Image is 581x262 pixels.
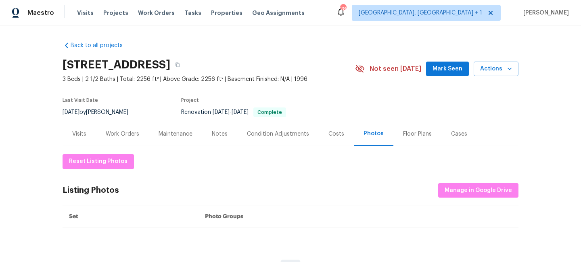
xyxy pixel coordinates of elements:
[63,107,138,117] div: by [PERSON_NAME]
[63,206,199,227] th: Set
[480,64,512,74] span: Actions
[63,186,119,194] div: Listing Photos
[340,5,346,13] div: 28
[69,157,127,167] span: Reset Listing Photos
[63,109,79,115] span: [DATE]
[181,109,286,115] span: Renovation
[370,65,421,73] span: Not seen [DATE]
[63,98,98,103] span: Last Visit Date
[433,64,462,74] span: Mark Seen
[474,62,518,76] button: Actions
[438,183,518,198] button: Manage in Google Drive
[403,130,432,138] div: Floor Plans
[77,9,94,17] span: Visits
[63,61,170,69] h2: [STREET_ADDRESS]
[451,130,467,138] div: Cases
[359,9,482,17] span: [GEOGRAPHIC_DATA], [GEOGRAPHIC_DATA] + 1
[63,75,355,83] span: 3 Beds | 2 1/2 Baths | Total: 2256 ft² | Above Grade: 2256 ft² | Basement Finished: N/A | 1996
[184,10,201,16] span: Tasks
[212,130,228,138] div: Notes
[328,130,344,138] div: Costs
[254,110,285,115] span: Complete
[63,154,134,169] button: Reset Listing Photos
[159,130,192,138] div: Maintenance
[232,109,249,115] span: [DATE]
[106,130,139,138] div: Work Orders
[213,109,230,115] span: [DATE]
[138,9,175,17] span: Work Orders
[170,58,185,72] button: Copy Address
[27,9,54,17] span: Maestro
[103,9,128,17] span: Projects
[252,9,305,17] span: Geo Assignments
[247,130,309,138] div: Condition Adjustments
[445,186,512,196] span: Manage in Google Drive
[364,130,384,138] div: Photos
[426,62,469,76] button: Mark Seen
[181,98,199,103] span: Project
[199,206,518,227] th: Photo Groups
[213,109,249,115] span: -
[211,9,242,17] span: Properties
[72,130,86,138] div: Visits
[520,9,569,17] span: [PERSON_NAME]
[63,41,140,50] a: Back to all projects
